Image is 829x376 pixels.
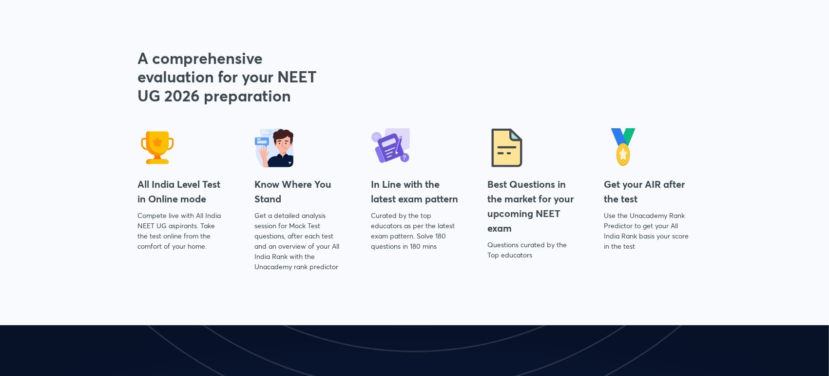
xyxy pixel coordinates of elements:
[371,128,410,167] img: key-point
[604,128,643,167] img: key-point
[487,177,575,236] h4: Best Questions in the market for your upcoming NEET exam
[254,177,342,206] h4: Know Where You Stand
[138,128,177,167] img: key-point
[254,128,293,167] img: key-point
[138,177,225,206] h4: All India Level Test in Online mode
[254,210,342,272] p: Get a detailed analysis session for Mock Test questions, after each test and an overview of your ...
[604,210,691,251] p: Use the Unacademy Rank Predictor to get your All India Rank basis your score in the test
[604,177,691,206] h4: Get your AIR after the test
[371,210,458,251] p: Curated by the top educators as per the latest exam pattern. Solve 180 questions in 180 mins
[487,239,575,260] p: Questions curated by the Top educators
[487,128,526,167] img: key-point
[138,210,225,251] p: Compete live with All India NEET UG aspirants. Take the test online from the comfort of your home.
[138,49,332,105] h2: A comprehensive evaluation for your NEET UG 2026 preparation
[371,177,458,206] h4: In Line with the latest exam pattern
